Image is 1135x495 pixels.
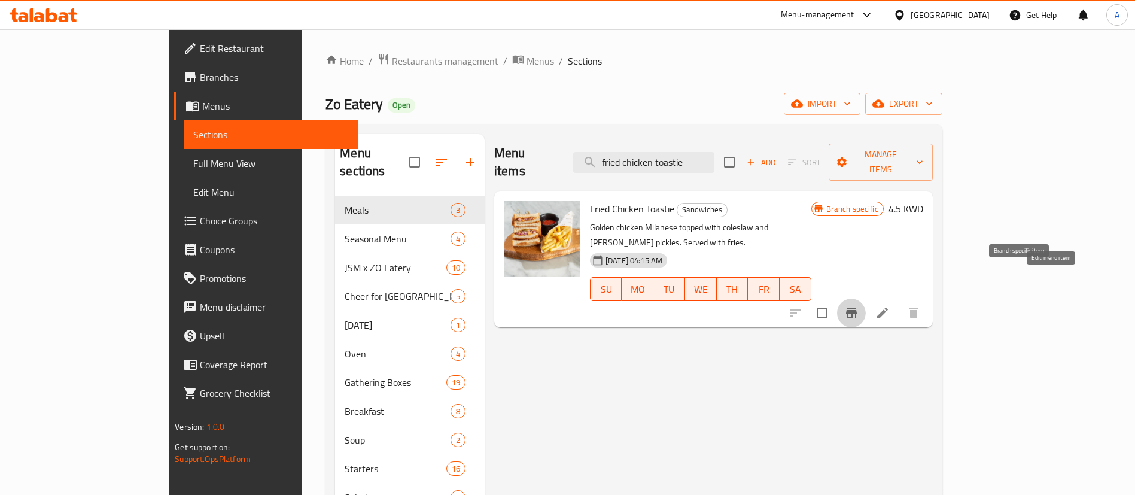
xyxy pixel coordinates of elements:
[335,196,485,224] div: Meals3
[568,54,602,68] span: Sections
[590,277,622,301] button: SU
[784,93,860,115] button: import
[745,156,777,169] span: Add
[451,348,465,360] span: 4
[837,299,866,327] button: Branch-specific-item
[335,253,485,282] div: JSM x ZO Eatery10
[200,300,349,314] span: Menu disclaimer
[345,404,450,418] span: Breakfast
[590,220,811,250] p: Golden chicken Milanese topped with coleslaw and [PERSON_NAME] pickles. Served with fries.
[753,281,775,298] span: FR
[722,281,744,298] span: TH
[595,281,617,298] span: SU
[451,347,465,361] div: items
[911,8,990,22] div: [GEOGRAPHIC_DATA]
[345,461,446,476] div: Starters
[622,277,653,301] button: MO
[200,271,349,286] span: Promotions
[174,293,358,321] a: Menu disclaimer
[451,289,465,303] div: items
[345,203,450,217] span: Meals
[503,54,507,68] li: /
[335,368,485,397] div: Gathering Boxes19
[345,433,450,447] span: Soup
[810,300,835,326] span: Select to update
[200,386,349,400] span: Grocery Checklist
[742,153,780,172] span: Add item
[325,53,942,69] nav: breadcrumb
[193,185,349,199] span: Edit Menu
[451,406,465,417] span: 8
[781,8,854,22] div: Menu-management
[451,435,465,446] span: 2
[447,377,465,388] span: 19
[378,53,498,69] a: Restaurants management
[184,149,358,178] a: Full Menu View
[345,289,450,303] span: Cheer for [GEOGRAPHIC_DATA]
[388,100,415,110] span: Open
[174,321,358,350] a: Upsell
[451,318,465,332] div: items
[200,242,349,257] span: Coupons
[335,426,485,454] div: Soup2
[335,224,485,253] div: Seasonal Menu4
[451,203,465,217] div: items
[174,235,358,264] a: Coupons
[392,54,498,68] span: Restaurants management
[184,120,358,149] a: Sections
[677,203,727,217] span: Sandwiches
[200,70,349,84] span: Branches
[175,439,230,455] span: Get support on:
[340,144,409,180] h2: Menu sections
[447,463,465,475] span: 16
[369,54,373,68] li: /
[899,299,928,327] button: delete
[865,93,942,115] button: export
[427,148,456,177] span: Sort sections
[402,150,427,175] span: Select all sections
[717,150,742,175] span: Select section
[335,282,485,311] div: Cheer for [GEOGRAPHIC_DATA]5
[451,233,465,245] span: 4
[206,419,225,435] span: 1.0.0
[345,375,446,390] span: Gathering Boxes
[345,347,450,361] span: Oven
[527,54,554,68] span: Menus
[451,291,465,302] span: 5
[184,178,358,206] a: Edit Menu
[200,357,349,372] span: Coverage Report
[200,214,349,228] span: Choice Groups
[590,200,674,218] span: Fried Chicken Toastie
[573,152,714,173] input: search
[345,232,450,246] span: Seasonal Menu
[335,339,485,368] div: Oven4
[174,63,358,92] a: Branches
[345,289,450,303] div: Cheer for Kuwait
[451,404,465,418] div: items
[748,277,780,301] button: FR
[200,41,349,56] span: Edit Restaurant
[446,461,465,476] div: items
[451,433,465,447] div: items
[504,201,580,277] img: Fried Chicken Toastie
[193,156,349,171] span: Full Menu View
[345,260,446,275] span: JSM x ZO Eatery
[200,329,349,343] span: Upsell
[717,277,748,301] button: TH
[446,260,465,275] div: items
[345,318,450,332] div: Ramadan 2025
[174,92,358,120] a: Menus
[512,53,554,69] a: Menus
[446,375,465,390] div: items
[335,311,485,339] div: [DATE]1
[888,201,923,217] h6: 4.5 KWD
[829,144,933,181] button: Manage items
[456,148,485,177] button: Add section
